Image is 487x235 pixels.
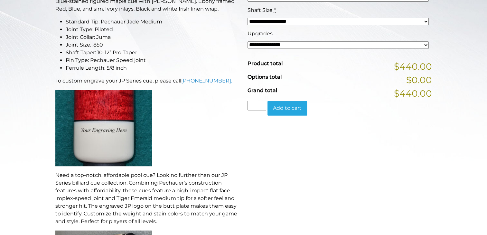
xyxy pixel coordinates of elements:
span: Shaft Size [248,7,273,13]
span: Options total [248,74,282,80]
span: $440.00 [394,60,432,73]
abbr: required [274,7,276,13]
span: Upgrades [248,30,273,37]
a: [PHONE_NUMBER]. [181,78,232,84]
p: To custom engrave your JP Series cue, please call [55,77,240,85]
span: Grand total [248,87,277,93]
span: $0.00 [406,73,432,87]
li: Joint Collar: Juma [66,33,240,41]
li: Standard Tip: Pechauer Jade Medium [66,18,240,26]
span: $440.00 [394,87,432,100]
li: Pin Type: Pechauer Speed joint [66,57,240,64]
li: Shaft Taper: 10-12” Pro Taper [66,49,240,57]
img: An image of a cue butt with the words "YOUR ENGRAVING HERE". [55,90,152,166]
p: Need a top-notch, affordable pool cue? Look no further than our JP Series billiard cue collection... [55,171,240,225]
li: Joint Size: .850 [66,41,240,49]
input: Product quantity [248,101,266,110]
li: Ferrule Length: 5/8 inch [66,64,240,72]
span: Product total [248,60,283,66]
li: Joint Type: Piloted [66,26,240,33]
button: Add to cart [267,101,307,116]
